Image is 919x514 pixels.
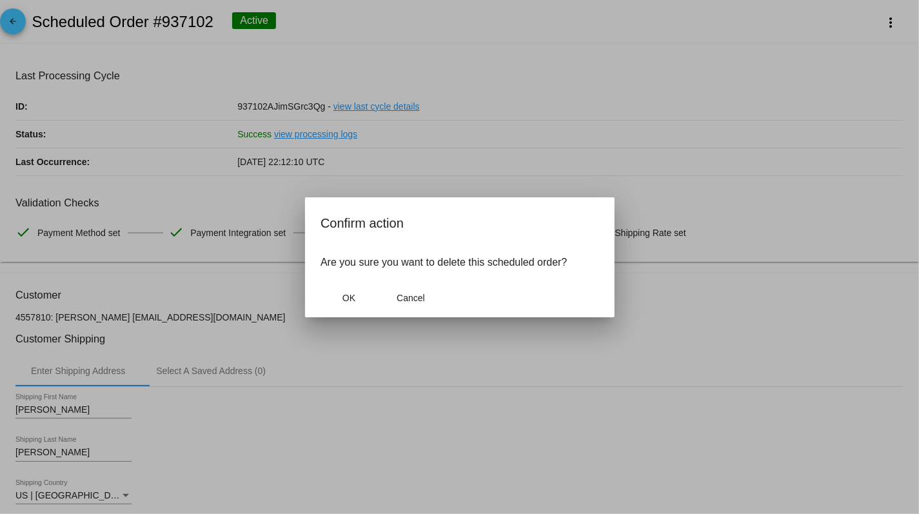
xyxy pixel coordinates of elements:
h2: Confirm action [321,213,599,233]
span: Cancel [397,293,425,303]
button: Close dialog [382,286,439,310]
span: OK [342,293,355,303]
button: Close dialog [321,286,377,310]
p: Are you sure you want to delete this scheduled order? [321,257,599,268]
